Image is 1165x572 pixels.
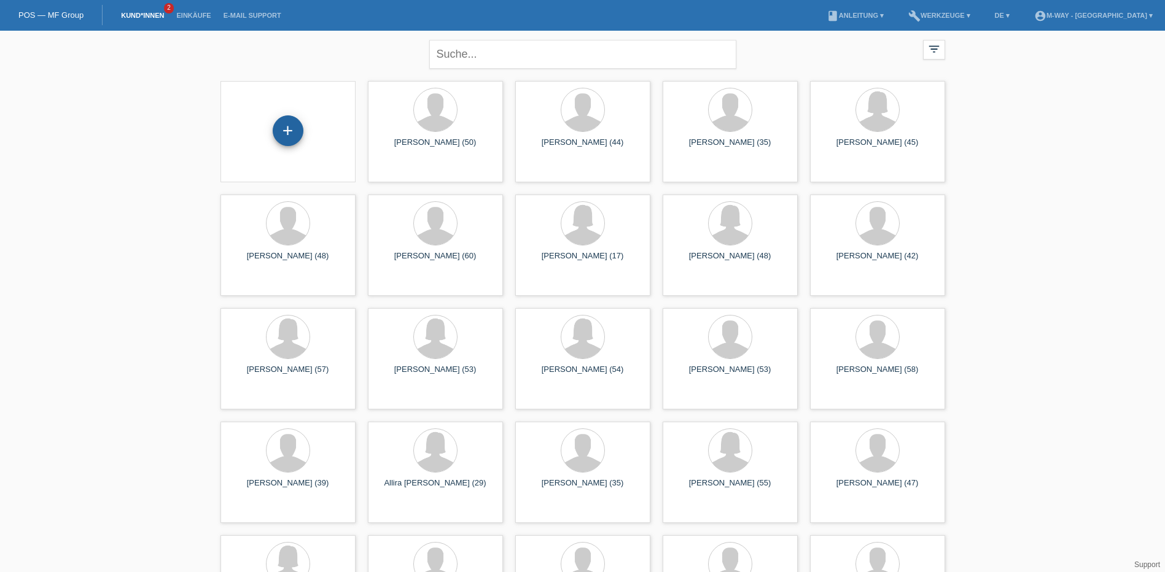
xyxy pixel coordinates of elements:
[525,365,641,384] div: [PERSON_NAME] (54)
[230,251,346,271] div: [PERSON_NAME] (48)
[1134,560,1160,569] a: Support
[525,251,641,271] div: [PERSON_NAME] (17)
[378,251,493,271] div: [PERSON_NAME] (60)
[672,137,788,157] div: [PERSON_NAME] (35)
[672,478,788,498] div: [PERSON_NAME] (55)
[827,10,839,22] i: book
[378,478,493,498] div: Allira [PERSON_NAME] (29)
[164,3,174,14] span: 2
[429,40,736,69] input: Suche...
[820,251,935,271] div: [PERSON_NAME] (42)
[378,137,493,157] div: [PERSON_NAME] (50)
[217,12,287,19] a: E-Mail Support
[115,12,170,19] a: Kund*innen
[908,10,921,22] i: build
[230,478,346,498] div: [PERSON_NAME] (39)
[1034,10,1046,22] i: account_circle
[820,365,935,384] div: [PERSON_NAME] (58)
[170,12,217,19] a: Einkäufe
[927,42,941,56] i: filter_list
[1028,12,1159,19] a: account_circlem-way - [GEOGRAPHIC_DATA] ▾
[273,120,303,141] div: Kund*in hinzufügen
[230,365,346,384] div: [PERSON_NAME] (57)
[672,251,788,271] div: [PERSON_NAME] (48)
[820,137,935,157] div: [PERSON_NAME] (45)
[820,478,935,498] div: [PERSON_NAME] (47)
[989,12,1016,19] a: DE ▾
[378,365,493,384] div: [PERSON_NAME] (53)
[820,12,890,19] a: bookAnleitung ▾
[672,365,788,384] div: [PERSON_NAME] (53)
[525,137,641,157] div: [PERSON_NAME] (44)
[902,12,976,19] a: buildWerkzeuge ▾
[525,478,641,498] div: [PERSON_NAME] (35)
[18,10,84,20] a: POS — MF Group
